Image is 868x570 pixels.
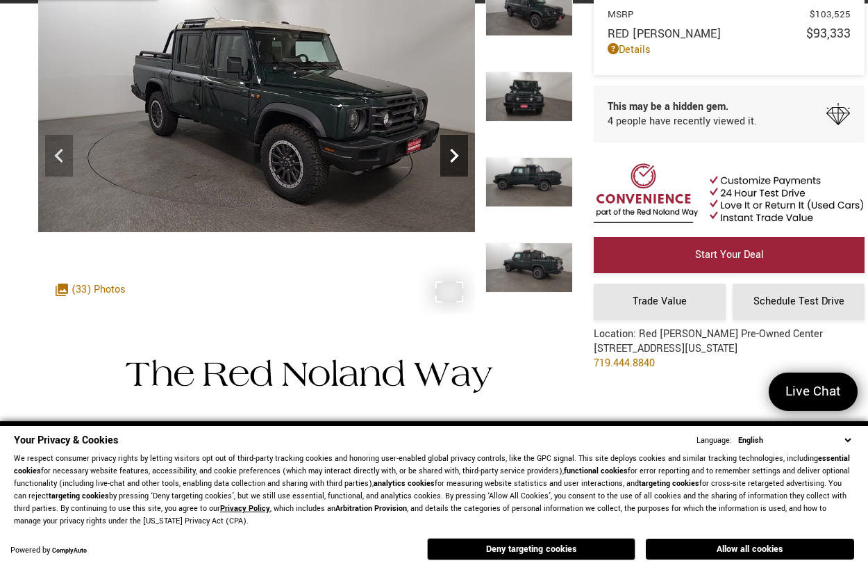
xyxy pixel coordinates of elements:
strong: Arbitration Provision [335,503,407,514]
a: MSRP $103,525 [608,8,851,21]
a: Trade Value [594,284,726,320]
a: ComplyAuto [52,546,87,555]
strong: targeting cookies [639,478,699,489]
p: We respect consumer privacy rights by letting visitors opt out of third-party tracking cookies an... [14,453,854,528]
a: Start Your Deal [594,237,865,273]
img: New 2025 Green INEOS Fieldmaster Edition image 6 [485,243,573,293]
div: Powered by [10,546,87,555]
span: Live Chat [778,382,848,401]
img: New 2025 Green INEOS Fieldmaster Edition image 4 [485,72,573,122]
a: Privacy Policy [220,503,270,514]
a: Live Chat [769,373,858,411]
span: $103,525 [810,8,851,21]
strong: analytics cookies [374,478,435,489]
span: Start Your Deal [695,247,764,262]
strong: functional cookies [564,466,628,476]
img: New 2025 Green INEOS Fieldmaster Edition image 5 [485,157,573,207]
a: Red [PERSON_NAME] $93,333 [608,24,851,42]
div: Next [440,135,468,177]
a: 719.444.8840 [594,356,655,370]
span: Schedule Test Drive [753,294,844,309]
button: Deny targeting cookies [427,538,635,560]
span: MSRP [608,8,810,21]
span: Red [PERSON_NAME] [608,26,806,42]
a: Schedule Test Drive [733,284,865,320]
div: Location: Red [PERSON_NAME] Pre-Owned Center [STREET_ADDRESS][US_STATE] [594,327,823,381]
div: Previous [45,135,73,177]
span: Trade Value [633,294,687,309]
strong: targeting cookies [49,491,109,501]
button: Allow all cookies [646,539,854,560]
div: Language: [696,437,732,445]
select: Language Select [735,434,854,447]
span: This may be a hidden gem. [608,99,757,114]
span: $93,333 [806,24,851,42]
div: (33) Photos [49,275,133,304]
span: Your Privacy & Cookies [14,433,118,448]
a: Details [608,42,851,57]
span: 4 people have recently viewed it. [608,114,757,129]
